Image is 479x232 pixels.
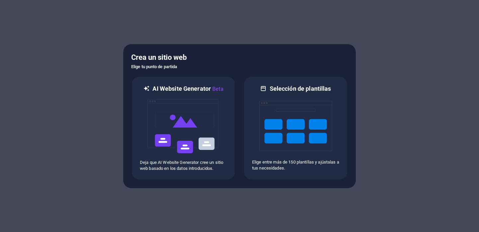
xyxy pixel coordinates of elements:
[131,52,348,63] h5: Crea un sitio web
[131,63,348,71] h6: Elige tu punto de partida
[270,85,331,93] h6: Selección de plantillas
[243,76,348,180] div: Selección de plantillasElige entre más de 150 plantillas y ajústalas a tus necesidades.
[147,93,220,160] img: ai
[252,159,339,171] p: Elige entre más de 150 plantillas y ajústalas a tus necesidades.
[140,160,227,172] p: Deja que AI Website Generator cree un sitio web basado en los datos introducidos.
[152,85,223,93] h6: AI Website Generator
[211,86,224,92] span: Beta
[131,76,236,180] div: AI Website GeneratorBetaaiDeja que AI Website Generator cree un sitio web basado en los datos int...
